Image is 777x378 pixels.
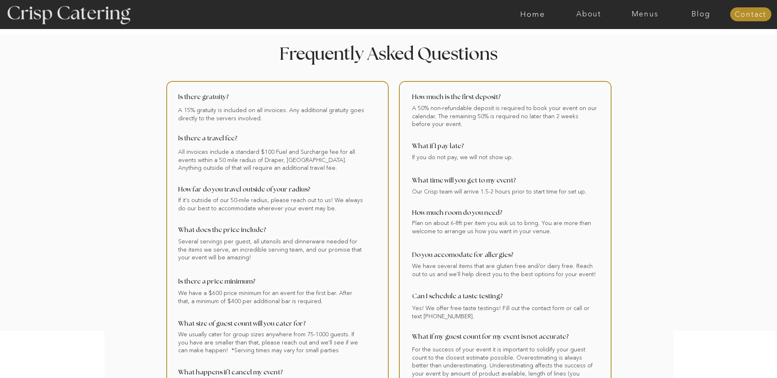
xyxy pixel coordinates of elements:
a: Contact [730,11,771,19]
h2: Frequently Asked Questions [239,46,538,67]
a: About [561,10,617,18]
a: Blog [673,10,729,18]
a: Home [505,10,561,18]
a: Menus [617,10,673,18]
